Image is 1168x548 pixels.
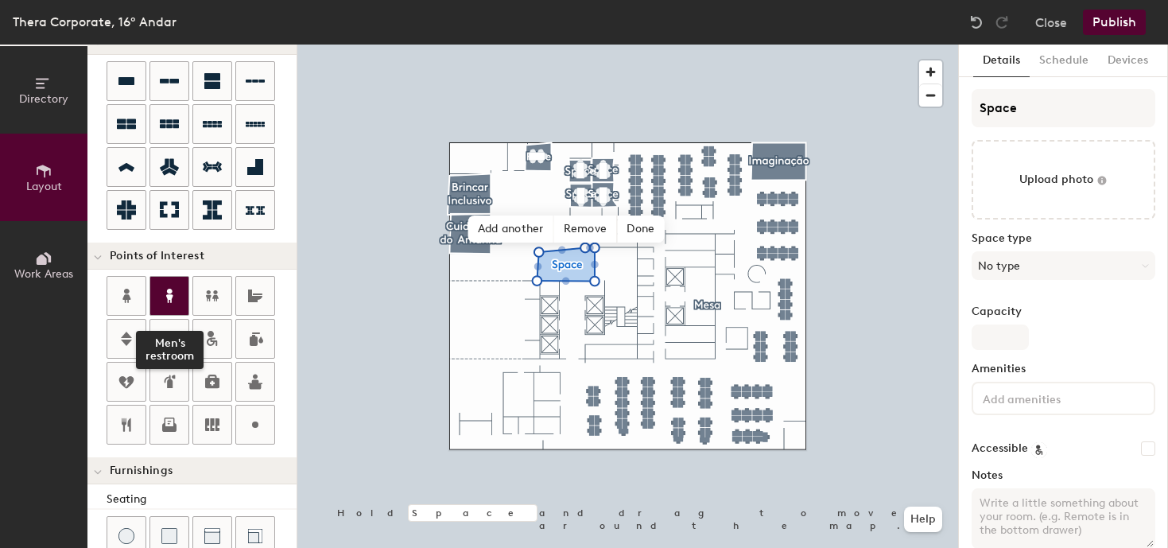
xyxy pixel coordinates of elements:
span: Add another [468,216,554,243]
label: Notes [972,469,1155,482]
button: Upload photo [972,140,1155,220]
span: Done [617,216,664,243]
div: Seating [107,491,297,508]
img: Cushion [161,528,177,544]
button: No type [972,251,1155,280]
img: Stool [118,528,134,544]
button: Schedule [1030,45,1098,77]
span: Directory [19,92,68,106]
label: Space type [972,232,1155,245]
button: Close [1035,10,1067,35]
input: Add amenities [980,388,1123,407]
span: Work Areas [14,267,73,281]
button: Devices [1098,45,1158,77]
button: Details [973,45,1030,77]
label: Amenities [972,363,1155,375]
img: Undo [968,14,984,30]
label: Accessible [972,442,1028,455]
img: Couch (middle) [204,528,220,544]
img: Redo [994,14,1010,30]
img: Couch (corner) [247,528,263,544]
div: Thera Corporate, 16º Andar [13,12,177,32]
span: Furnishings [110,464,173,477]
span: Layout [26,180,62,193]
button: Help [904,507,942,532]
button: Publish [1083,10,1146,35]
button: Men's restroom [149,276,189,316]
span: Remove [554,216,618,243]
label: Capacity [972,305,1155,318]
span: Points of Interest [110,250,204,262]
